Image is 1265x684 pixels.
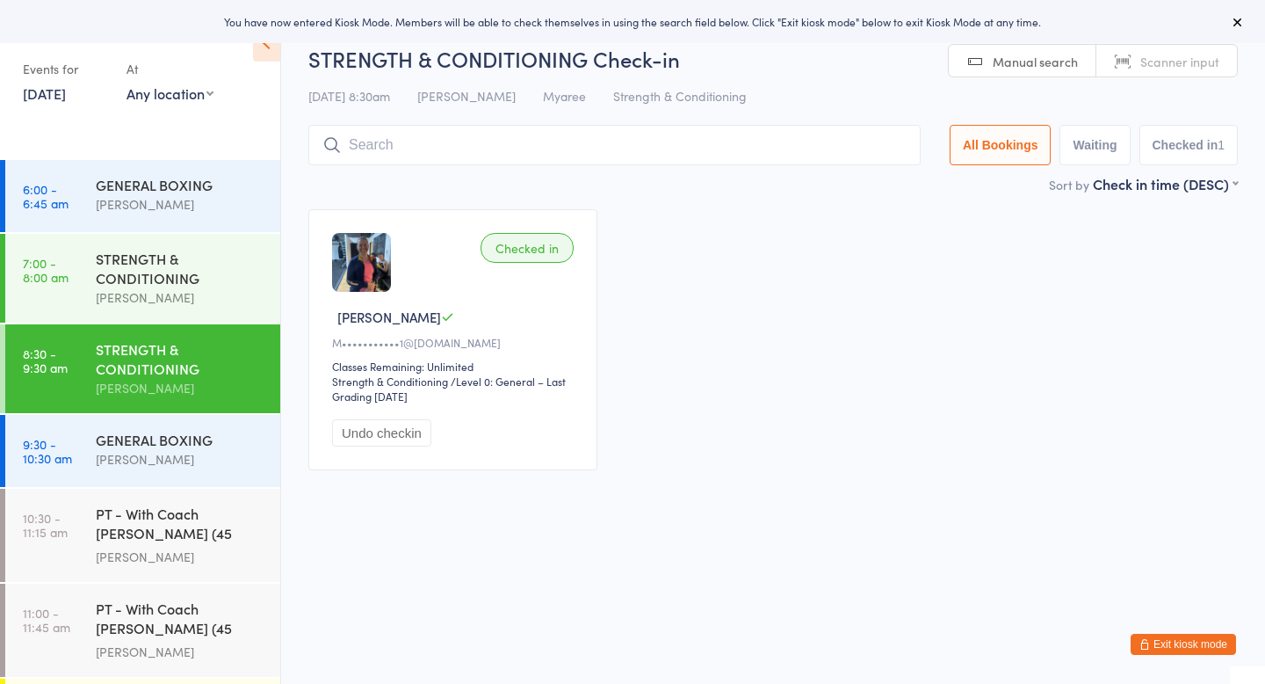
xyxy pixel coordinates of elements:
[23,256,69,284] time: 7:00 - 8:00 am
[96,430,265,449] div: GENERAL BOXING
[5,415,280,487] a: 9:30 -10:30 amGENERAL BOXING[PERSON_NAME]
[1093,174,1238,193] div: Check in time (DESC)
[96,175,265,194] div: GENERAL BOXING
[23,346,68,375] time: 8:30 - 9:30 am
[1140,53,1219,70] span: Scanner input
[96,547,265,567] div: [PERSON_NAME]
[332,359,579,374] div: Classes Remaining: Unlimited
[5,234,280,323] a: 7:00 -8:00 amSTRENGTH & CONDITIONING[PERSON_NAME]
[5,324,280,413] a: 8:30 -9:30 amSTRENGTH & CONDITIONING[PERSON_NAME]
[96,642,265,662] div: [PERSON_NAME]
[993,53,1078,70] span: Manual search
[96,504,265,547] div: PT - With Coach [PERSON_NAME] (45 minutes)
[96,287,265,308] div: [PERSON_NAME]
[1049,176,1089,193] label: Sort by
[23,606,70,634] time: 11:00 - 11:45 am
[23,437,72,465] time: 9:30 - 10:30 am
[23,182,69,210] time: 6:00 - 6:45 am
[96,249,265,287] div: STRENGTH & CONDITIONING
[96,449,265,469] div: [PERSON_NAME]
[337,308,441,326] span: [PERSON_NAME]
[5,160,280,232] a: 6:00 -6:45 amGENERAL BOXING[PERSON_NAME]
[332,335,579,350] div: M•••••••••••1@[DOMAIN_NAME]
[308,87,390,105] span: [DATE] 8:30am
[23,84,66,103] a: [DATE]
[5,489,280,582] a: 10:30 -11:15 amPT - With Coach [PERSON_NAME] (45 minutes)[PERSON_NAME]
[96,194,265,215] div: [PERSON_NAME]
[126,84,213,103] div: Any location
[1218,138,1225,152] div: 1
[96,339,265,378] div: STRENGTH & CONDITIONING
[332,233,391,292] img: image1718103817.png
[481,233,574,263] div: Checked in
[417,87,516,105] span: [PERSON_NAME]
[308,125,921,165] input: Search
[126,55,213,84] div: At
[950,125,1052,165] button: All Bookings
[23,55,109,84] div: Events for
[1139,125,1239,165] button: Checked in1
[543,87,586,105] span: Myaree
[96,378,265,398] div: [PERSON_NAME]
[1131,634,1236,655] button: Exit kiosk mode
[23,511,68,539] time: 10:30 - 11:15 am
[613,87,747,105] span: Strength & Conditioning
[5,584,280,677] a: 11:00 -11:45 amPT - With Coach [PERSON_NAME] (45 minutes)[PERSON_NAME]
[96,599,265,642] div: PT - With Coach [PERSON_NAME] (45 minutes)
[28,14,1237,29] div: You have now entered Kiosk Mode. Members will be able to check themselves in using the search fie...
[1059,125,1130,165] button: Waiting
[308,44,1238,73] h2: STRENGTH & CONDITIONING Check-in
[332,374,448,389] div: Strength & Conditioning
[332,419,431,447] button: Undo checkin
